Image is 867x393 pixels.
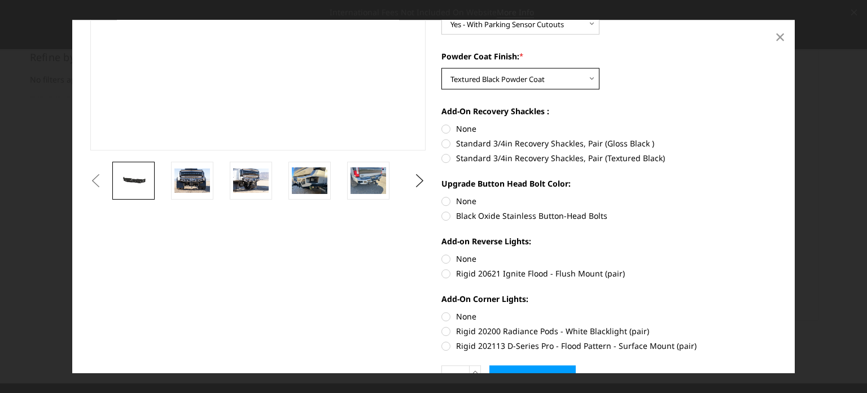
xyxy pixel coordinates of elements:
label: Black Oxide Stainless Button-Head Bolts [441,210,777,222]
img: 2023-2025 Ford F250-350-450 - Freedom Series - Rear Bumper [292,167,327,194]
label: Standard 3/4in Recovery Shackles, Pair (Textured Black) [441,152,777,164]
label: None [441,123,777,135]
label: Upgrade Button Head Bolt Color: [441,178,777,189]
label: Rigid 20621 Ignite Flood - Flush Mount (pair) [441,267,777,279]
img: 2023-2025 Ford F250-350-450 - Freedom Series - Rear Bumper [351,167,386,194]
label: Add-On Recovery Shackles : [441,105,777,117]
label: Add-On Corner Lights: [441,293,777,305]
label: Rigid 20200 Radiance Pods - White Blacklight (pair) [441,325,777,337]
label: None [441,310,777,322]
label: Rigid 202113 D-Series Pro - Flood Pattern - Surface Mount (pair) [441,340,777,352]
label: Powder Coat Finish: [441,50,777,62]
label: None [441,195,777,207]
button: Previous [87,172,104,189]
button: Next [411,172,428,189]
label: Add-on Reverse Lights: [441,235,777,247]
a: Close [771,28,789,46]
label: Standard 3/4in Recovery Shackles, Pair (Gloss Black ) [441,137,777,149]
img: 2023-2025 Ford F250-350-450 - Freedom Series - Rear Bumper [174,169,210,193]
span: × [775,24,785,49]
img: 2023-2025 Ford F250-350-450 - Freedom Series - Rear Bumper [233,169,269,193]
label: None [441,253,777,265]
